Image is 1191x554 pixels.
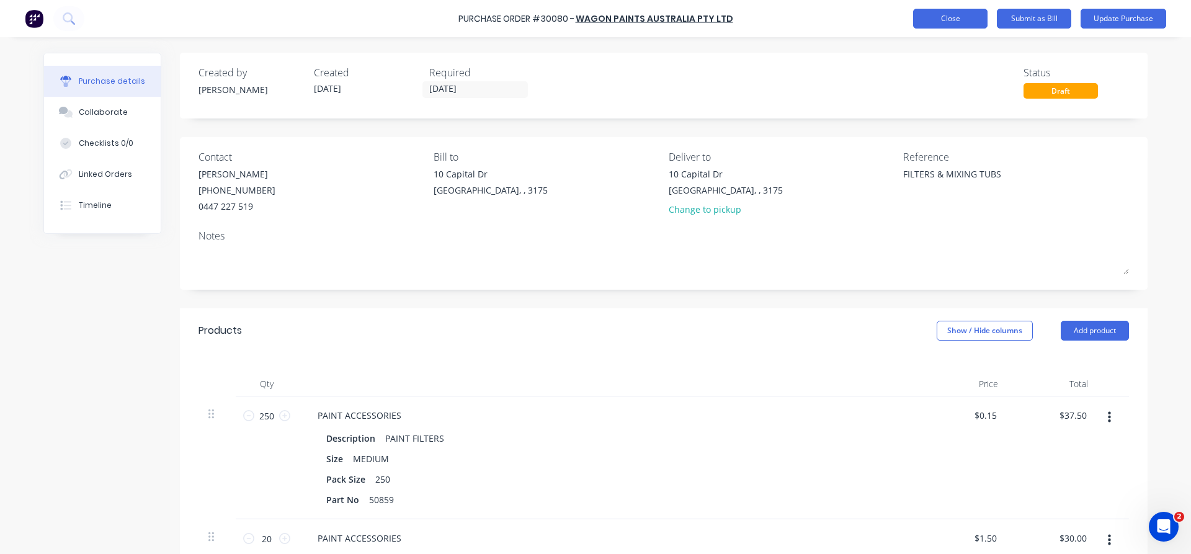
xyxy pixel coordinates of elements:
div: Contact [198,150,424,164]
div: Price [918,372,1008,396]
div: 0447 227 519 [198,200,275,213]
div: Description [321,429,380,447]
div: Notes [198,228,1129,243]
div: Part No [321,491,364,509]
div: Bill to [434,150,659,164]
div: PAINT ACCESSORIES [308,406,411,424]
button: Add product [1061,321,1129,341]
div: Created by [198,65,304,80]
div: Purchase Order #30080 - [458,12,574,25]
div: MEDIUM [348,450,394,468]
button: Update Purchase [1081,9,1166,29]
button: Close [913,9,988,29]
div: Required [429,65,535,80]
button: Linked Orders [44,159,161,190]
div: [PERSON_NAME] [198,168,275,181]
div: Checklists 0/0 [79,138,133,149]
div: Draft [1024,83,1098,99]
div: Size [321,450,348,468]
div: [GEOGRAPHIC_DATA], , 3175 [669,184,783,197]
div: PAINT FILTERS [380,429,449,447]
div: 10 Capital Dr [669,168,783,181]
div: [GEOGRAPHIC_DATA], , 3175 [434,184,548,197]
div: Purchase details [79,76,145,87]
div: Collaborate [79,107,128,118]
div: Created [314,65,419,80]
iframe: Intercom live chat [1149,512,1179,542]
div: Total [1008,372,1098,396]
a: WAGON PAINTS AUSTRALIA PTY LTD [576,12,733,25]
button: Submit as Bill [997,9,1071,29]
button: Show / Hide columns [937,321,1033,341]
div: PAINT ACCESSORIES [308,529,411,547]
div: Pack Size [321,470,370,488]
div: Reference [903,150,1129,164]
button: Collaborate [44,97,161,128]
div: [PHONE_NUMBER] [198,184,275,197]
div: Change to pickup [669,203,783,216]
button: Checklists 0/0 [44,128,161,159]
textarea: FILTERS & MIXING TUBS [903,168,1058,195]
div: Linked Orders [79,169,132,180]
div: Deliver to [669,150,894,164]
div: 10 Capital Dr [434,168,548,181]
div: Timeline [79,200,112,211]
div: [PERSON_NAME] [198,83,304,96]
img: Factory [25,9,43,28]
button: Timeline [44,190,161,221]
div: Products [198,323,242,338]
div: 250 [370,470,395,488]
div: Qty [236,372,298,396]
span: 2 [1174,512,1184,522]
div: 50859 [364,491,399,509]
button: Purchase details [44,66,161,97]
div: Status [1024,65,1129,80]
